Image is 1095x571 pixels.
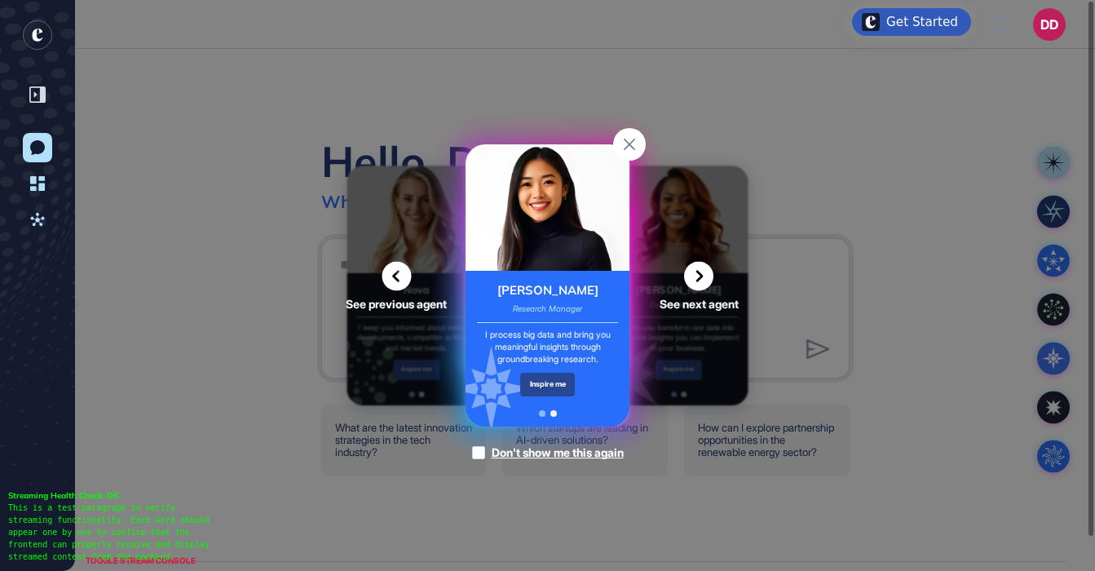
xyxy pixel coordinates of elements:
[660,299,739,310] span: See next agent
[492,445,624,461] div: Don't show me this again
[852,8,971,36] div: Open Get Started checklist
[886,14,958,30] div: Get Started
[513,303,582,315] div: Research Manager
[346,299,447,310] span: See previous agent
[1033,8,1066,41] button: DD
[477,330,618,366] div: I process big data and bring you meaningful insights through groundbreaking research.
[82,551,200,571] div: TOGGLE STREAM CONSOLE
[23,20,52,50] div: entrapeer-logo
[497,282,598,299] div: [PERSON_NAME]
[466,144,629,272] img: reese-card.png
[862,13,880,31] img: launcher-image-alternative-text
[520,373,575,396] div: Inspire me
